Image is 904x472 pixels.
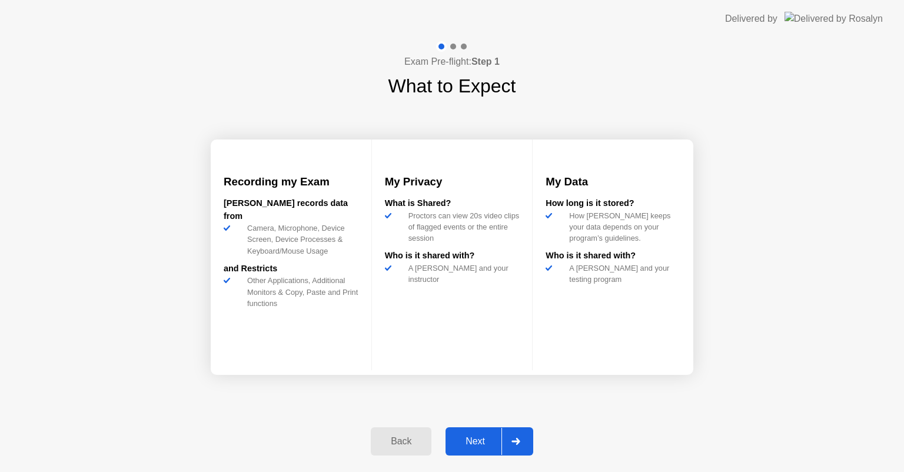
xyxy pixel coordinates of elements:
[224,197,358,222] div: [PERSON_NAME] records data from
[785,12,883,25] img: Delivered by Rosalyn
[388,72,516,100] h1: What to Expect
[546,174,680,190] h3: My Data
[242,222,358,257] div: Camera, Microphone, Device Screen, Device Processes & Keyboard/Mouse Usage
[371,427,431,456] button: Back
[404,210,520,244] div: Proctors can view 20s video clips of flagged events or the entire session
[725,12,777,26] div: Delivered by
[404,262,520,285] div: A [PERSON_NAME] and your instructor
[546,250,680,262] div: Who is it shared with?
[385,174,520,190] h3: My Privacy
[446,427,533,456] button: Next
[374,436,428,447] div: Back
[449,436,501,447] div: Next
[471,56,500,67] b: Step 1
[546,197,680,210] div: How long is it stored?
[242,275,358,309] div: Other Applications, Additional Monitors & Copy, Paste and Print functions
[564,210,680,244] div: How [PERSON_NAME] keeps your data depends on your program’s guidelines.
[404,55,500,69] h4: Exam Pre-flight:
[385,250,520,262] div: Who is it shared with?
[224,262,358,275] div: and Restricts
[224,174,358,190] h3: Recording my Exam
[385,197,520,210] div: What is Shared?
[564,262,680,285] div: A [PERSON_NAME] and your testing program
